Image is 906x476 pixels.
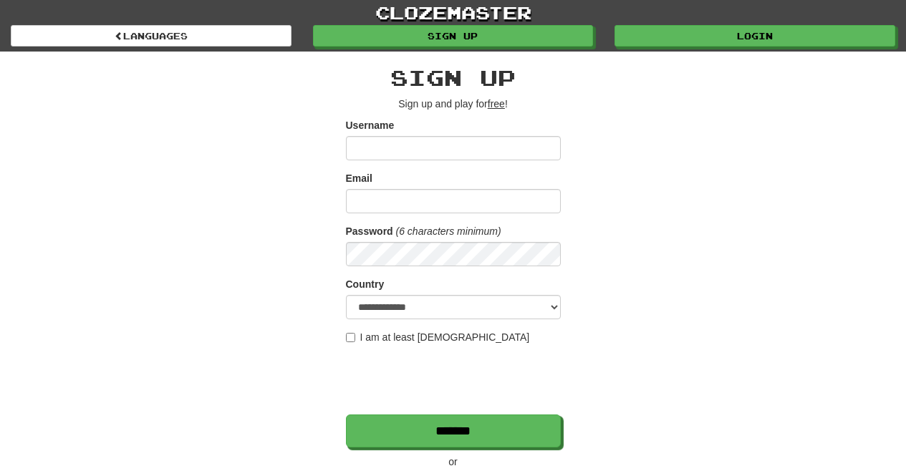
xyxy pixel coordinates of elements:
label: Country [346,277,385,291]
a: Languages [11,25,291,47]
label: Password [346,224,393,238]
u: free [488,98,505,110]
p: Sign up and play for ! [346,97,561,111]
a: Login [615,25,895,47]
input: I am at least [DEMOGRAPHIC_DATA] [346,333,355,342]
p: or [346,455,561,469]
label: Username [346,118,395,132]
label: I am at least [DEMOGRAPHIC_DATA] [346,330,530,344]
em: (6 characters minimum) [396,225,501,237]
a: Sign up [313,25,594,47]
h2: Sign up [346,66,561,89]
iframe: reCAPTCHA [346,351,564,407]
label: Email [346,171,372,185]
